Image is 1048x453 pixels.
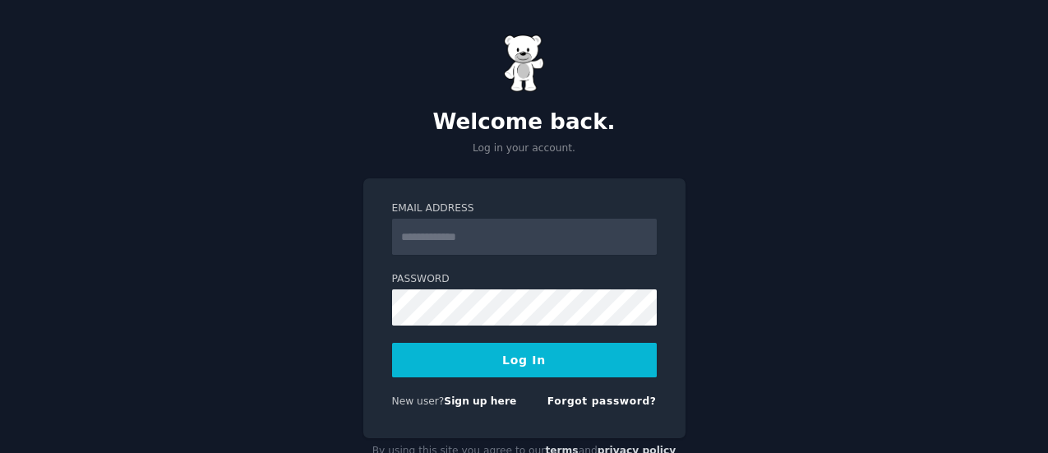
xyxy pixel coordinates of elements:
label: Email Address [392,201,657,216]
h2: Welcome back. [363,109,686,136]
p: Log in your account. [363,141,686,156]
label: Password [392,272,657,287]
a: Sign up here [444,395,516,407]
span: New user? [392,395,445,407]
a: Forgot password? [547,395,657,407]
button: Log In [392,343,657,377]
img: Gummy Bear [504,35,545,92]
